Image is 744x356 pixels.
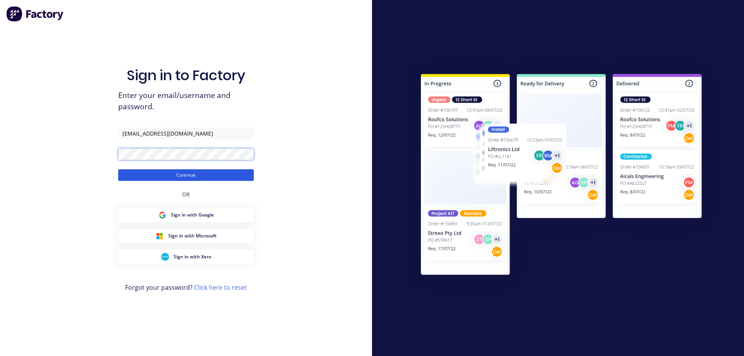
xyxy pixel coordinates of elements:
[118,229,254,243] button: Microsoft Sign inSign in with Microsoft
[6,6,64,22] img: Factory
[127,67,245,84] h1: Sign in to Factory
[168,232,217,239] span: Sign in with Microsoft
[158,211,166,219] img: Google Sign in
[194,283,247,292] a: Click here to reset
[118,90,254,112] span: Enter your email/username and password.
[156,232,164,240] img: Microsoft Sign in
[182,181,190,208] div: OR
[174,253,211,260] span: Sign in with Xero
[125,283,247,292] span: Forgot your password?
[118,169,254,181] button: Continue
[404,58,719,293] img: Sign in
[171,212,214,218] span: Sign in with Google
[161,253,169,261] img: Xero Sign in
[118,208,254,222] button: Google Sign inSign in with Google
[118,249,254,264] button: Xero Sign inSign in with Xero
[118,127,254,139] input: Email/Username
